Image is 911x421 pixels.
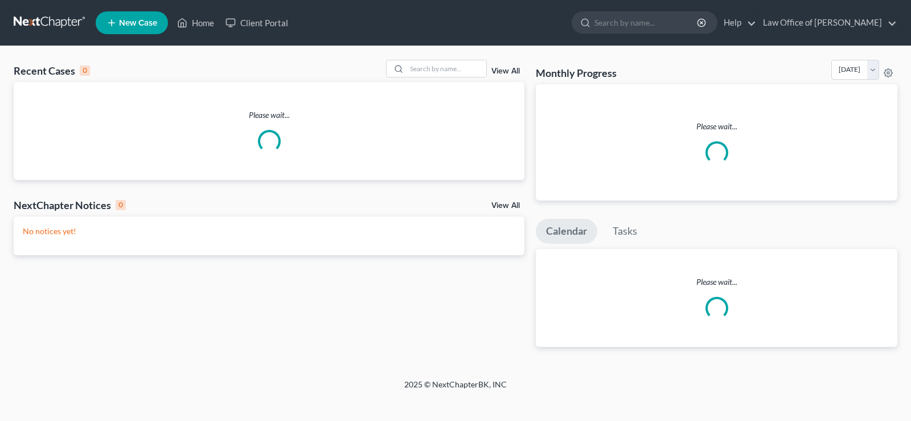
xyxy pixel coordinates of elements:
a: Home [171,13,220,33]
a: Law Office of [PERSON_NAME] [757,13,897,33]
a: Calendar [536,219,597,244]
a: Client Portal [220,13,294,33]
a: View All [491,202,520,210]
span: New Case [119,19,157,27]
div: NextChapter Notices [14,198,126,212]
h3: Monthly Progress [536,66,617,80]
div: 0 [116,200,126,210]
p: Please wait... [14,109,524,121]
div: 0 [80,66,90,76]
p: No notices yet! [23,226,515,237]
a: Help [718,13,756,33]
div: Recent Cases [14,64,90,77]
a: View All [491,67,520,75]
p: Please wait... [545,121,888,132]
div: 2025 © NextChapterBK, INC [131,379,780,399]
input: Search by name... [407,60,486,77]
p: Please wait... [536,276,897,288]
a: Tasks [602,219,647,244]
input: Search by name... [594,12,699,33]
